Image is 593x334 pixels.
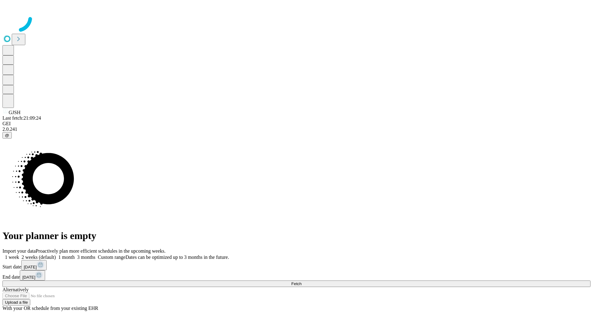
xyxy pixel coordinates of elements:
[2,280,591,287] button: Fetch
[2,126,591,132] div: 2.0.241
[125,255,229,260] span: Dates can be optimized up to 3 months in the future.
[58,255,75,260] span: 1 month
[2,260,591,270] div: Start date
[2,248,36,254] span: Import your data
[2,132,12,139] button: @
[5,255,19,260] span: 1 week
[2,121,591,126] div: GEI
[2,287,28,292] span: Alternatively
[5,133,9,138] span: @
[36,248,166,254] span: Proactively plan more efficient schedules in the upcoming weeks.
[20,270,45,280] button: [DATE]
[2,270,591,280] div: End date
[2,115,41,121] span: Last fetch: 21:09:24
[9,110,20,115] span: GJSH
[2,230,591,242] h1: Your planner is empty
[22,255,56,260] span: 2 weeks (default)
[77,255,95,260] span: 3 months
[24,265,37,269] span: [DATE]
[291,281,301,286] span: Fetch
[2,306,98,311] span: With your OR schedule from your existing EHR
[98,255,125,260] span: Custom range
[21,260,47,270] button: [DATE]
[22,275,35,280] span: [DATE]
[2,299,30,306] button: Upload a file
